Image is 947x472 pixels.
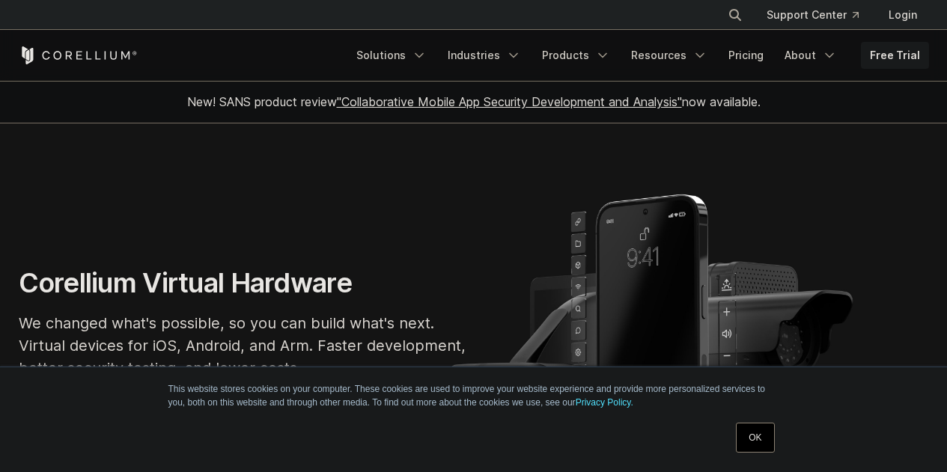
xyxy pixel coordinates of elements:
h1: Corellium Virtual Hardware [19,266,468,300]
a: Resources [622,42,716,69]
div: Navigation Menu [347,42,929,69]
a: Free Trial [861,42,929,69]
a: Corellium Home [19,46,138,64]
a: About [776,42,846,69]
div: Navigation Menu [710,1,929,28]
a: Support Center [755,1,871,28]
p: We changed what's possible, so you can build what's next. Virtual devices for iOS, Android, and A... [19,312,468,379]
button: Search [722,1,749,28]
a: "Collaborative Mobile App Security Development and Analysis" [337,94,682,109]
a: Industries [439,42,530,69]
p: This website stores cookies on your computer. These cookies are used to improve your website expe... [168,382,779,409]
a: OK [736,423,774,453]
a: Login [877,1,929,28]
a: Privacy Policy. [576,397,633,408]
span: New! SANS product review now available. [187,94,761,109]
a: Products [533,42,619,69]
a: Solutions [347,42,436,69]
a: Pricing [719,42,773,69]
